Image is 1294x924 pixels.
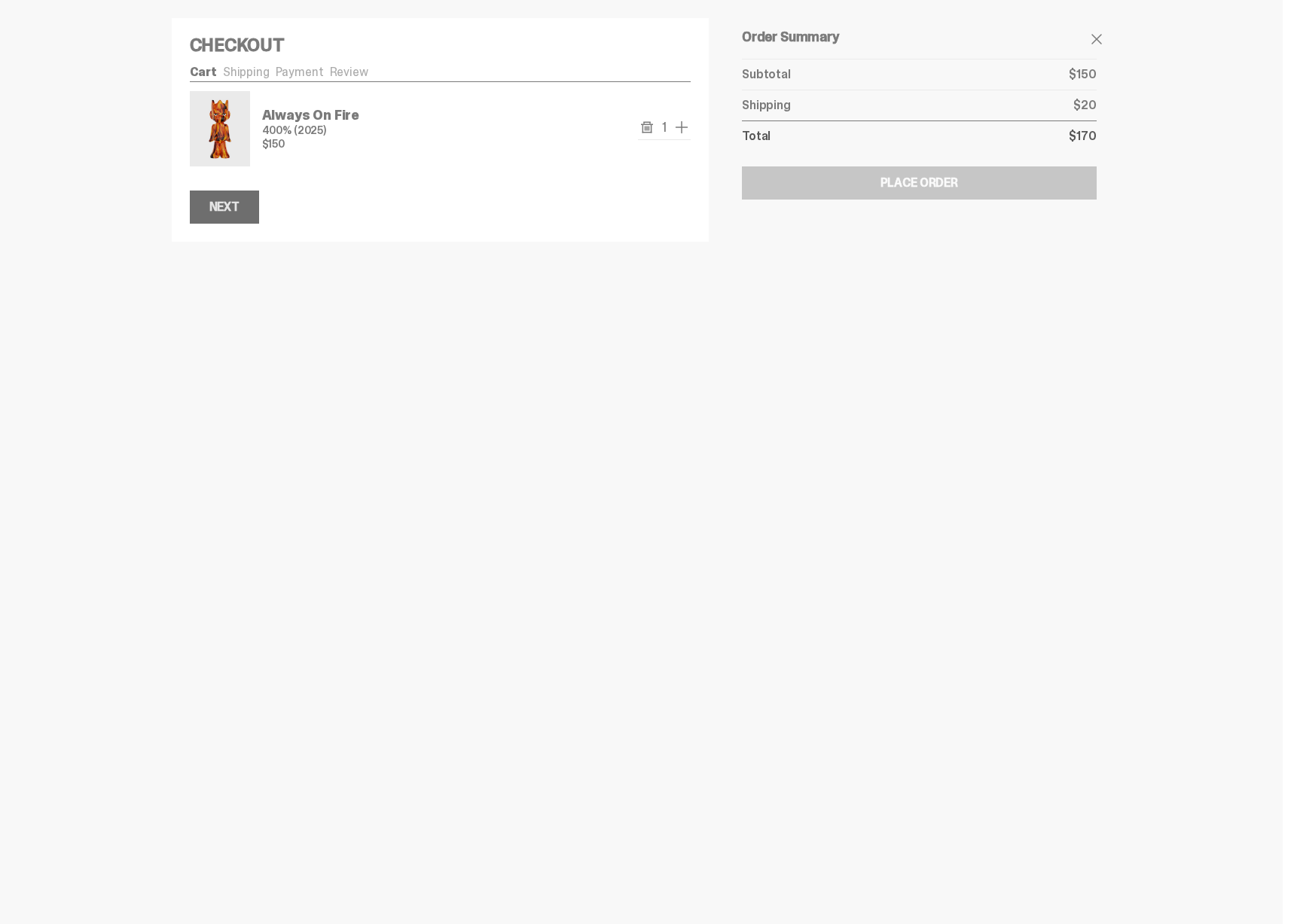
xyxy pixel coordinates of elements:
p: $150 [1069,69,1096,81]
a: Cart [190,64,217,80]
div: Place Order [880,177,958,189]
button: add one [673,118,691,136]
a: Shipping [223,64,270,80]
div: Next [209,201,240,213]
h4: Checkout [190,36,691,54]
p: Total [742,130,771,142]
p: $150 [262,139,359,149]
p: $20 [1073,99,1097,111]
p: Always On Fire [262,108,359,122]
button: Place Order [742,166,1096,200]
img: Always On Fire [193,94,247,163]
button: remove [638,118,656,136]
h5: Order Summary [742,30,1096,44]
a: Payment [276,64,324,80]
span: 1 [656,120,673,134]
p: $170 [1069,130,1096,142]
button: Next [190,191,259,224]
p: 400% (2025) [262,125,359,136]
p: Shipping [742,99,791,111]
p: Subtotal [742,69,791,81]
